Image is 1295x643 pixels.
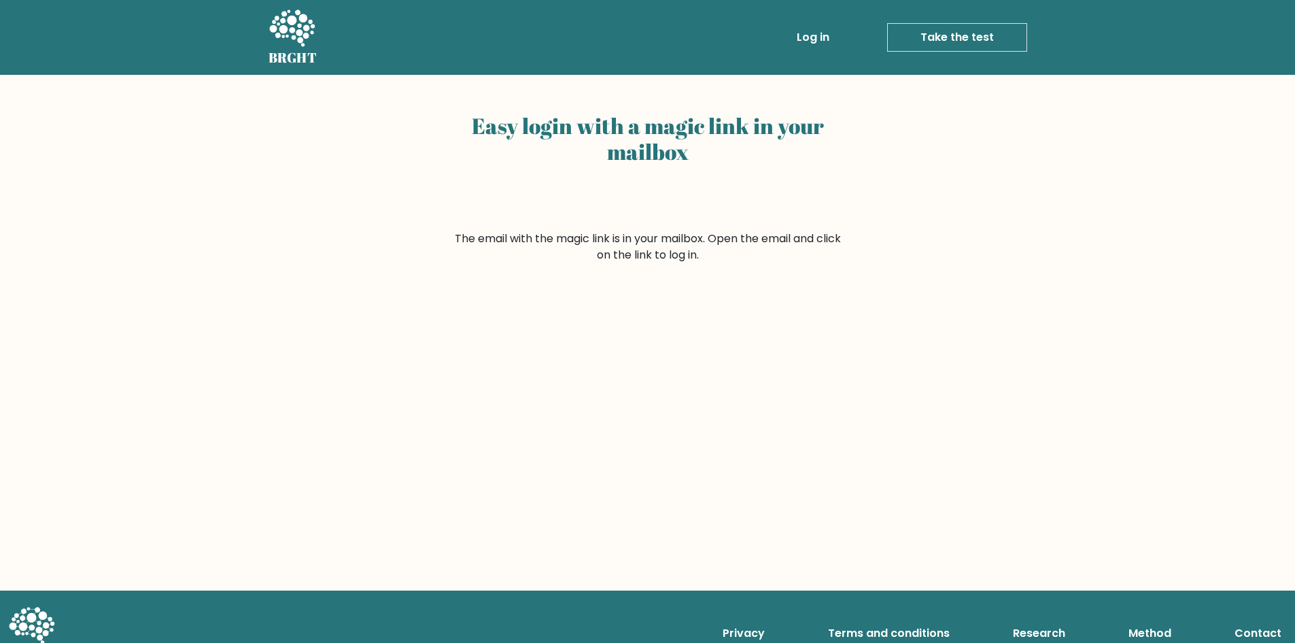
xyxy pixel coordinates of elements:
[269,5,317,69] a: BRGHT
[452,231,844,263] form: The email with the magic link is in your mailbox. Open the email and click on the link to log in.
[452,113,844,165] h2: Easy login with a magic link in your mailbox
[887,23,1027,52] a: Take the test
[791,24,835,51] a: Log in
[269,50,317,66] h5: BRGHT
